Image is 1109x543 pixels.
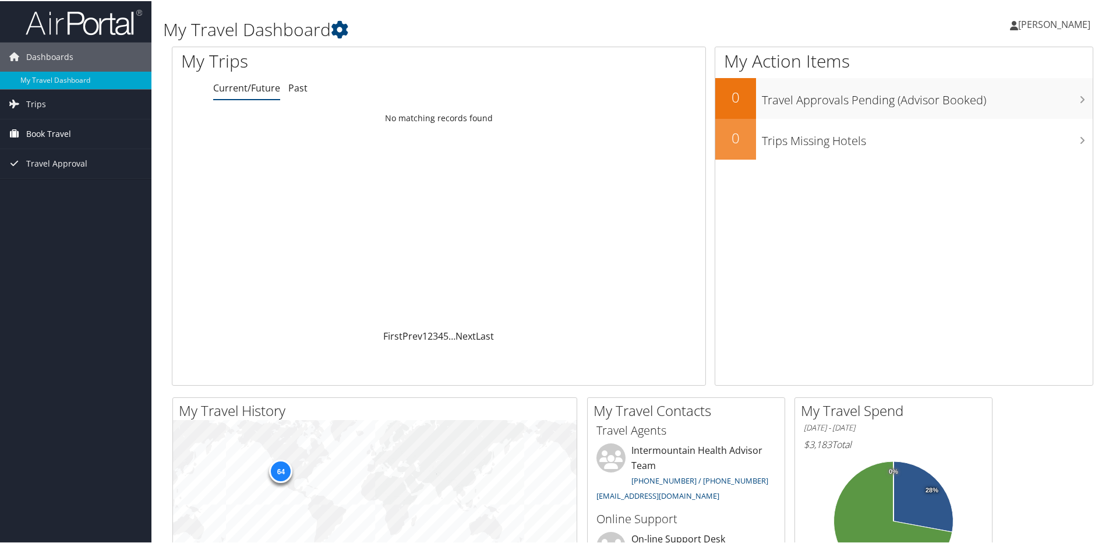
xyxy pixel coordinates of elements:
h3: Travel Agents [596,421,776,438]
h1: My Action Items [715,48,1093,72]
a: 5 [443,329,448,341]
a: Next [455,329,476,341]
li: Intermountain Health Advisor Team [591,442,782,505]
span: Book Travel [26,118,71,147]
a: 1 [422,329,428,341]
h6: Total [804,437,983,450]
a: 3 [433,329,438,341]
span: $3,183 [804,437,832,450]
h3: Travel Approvals Pending (Advisor Booked) [762,85,1093,107]
tspan: 28% [926,486,938,493]
span: [PERSON_NAME] [1018,17,1090,30]
h2: 0 [715,86,756,106]
a: 2 [428,329,433,341]
a: Past [288,80,308,93]
span: Travel Approval [26,148,87,177]
tspan: 0% [889,467,898,474]
a: [EMAIL_ADDRESS][DOMAIN_NAME] [596,489,719,500]
a: Last [476,329,494,341]
a: 0Trips Missing Hotels [715,118,1093,158]
a: First [383,329,402,341]
span: … [448,329,455,341]
a: 4 [438,329,443,341]
h3: Online Support [596,510,776,526]
div: 64 [269,459,292,482]
td: No matching records found [172,107,705,128]
h3: Trips Missing Hotels [762,126,1093,148]
a: [PERSON_NAME] [1010,6,1102,41]
h2: My Travel Spend [801,400,992,419]
a: 0Travel Approvals Pending (Advisor Booked) [715,77,1093,118]
h1: My Trips [181,48,475,72]
h6: [DATE] - [DATE] [804,421,983,432]
a: Current/Future [213,80,280,93]
img: airportal-logo.png [26,8,142,35]
h1: My Travel Dashboard [163,16,789,41]
h2: My Travel Contacts [594,400,785,419]
span: Trips [26,89,46,118]
a: [PHONE_NUMBER] / [PHONE_NUMBER] [631,474,768,485]
a: Prev [402,329,422,341]
span: Dashboards [26,41,73,70]
h2: My Travel History [179,400,577,419]
h2: 0 [715,127,756,147]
